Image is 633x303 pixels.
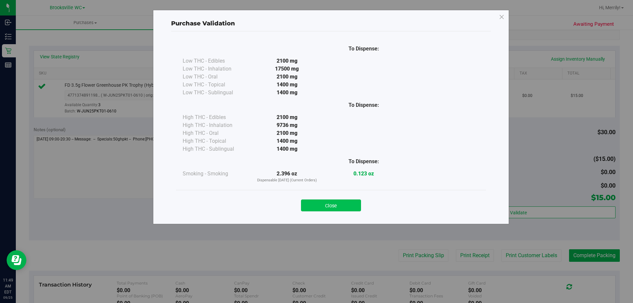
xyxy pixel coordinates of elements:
div: 1400 mg [249,89,325,97]
div: High THC - Topical [183,137,249,145]
p: Dispensable [DATE] (Current Orders) [249,178,325,183]
div: Low THC - Sublingual [183,89,249,97]
div: Smoking - Smoking [183,170,249,178]
div: 17500 mg [249,65,325,73]
div: To Dispense: [325,101,402,109]
div: 1400 mg [249,145,325,153]
button: Close [301,199,361,211]
div: 2100 mg [249,129,325,137]
div: Low THC - Inhalation [183,65,249,73]
span: Purchase Validation [171,20,235,27]
div: 1400 mg [249,137,325,145]
div: 1400 mg [249,81,325,89]
div: 2100 mg [249,73,325,81]
div: 2100 mg [249,113,325,121]
div: High THC - Edibles [183,113,249,121]
div: High THC - Inhalation [183,121,249,129]
div: 2.396 oz [249,170,325,183]
div: Low THC - Topical [183,81,249,89]
div: To Dispense: [325,158,402,166]
div: High THC - Sublingual [183,145,249,153]
div: Low THC - Edibles [183,57,249,65]
div: Low THC - Oral [183,73,249,81]
div: 2100 mg [249,57,325,65]
div: 9736 mg [249,121,325,129]
div: High THC - Oral [183,129,249,137]
iframe: Resource center [7,250,26,270]
strong: 0.123 oz [353,170,374,177]
div: To Dispense: [325,45,402,53]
